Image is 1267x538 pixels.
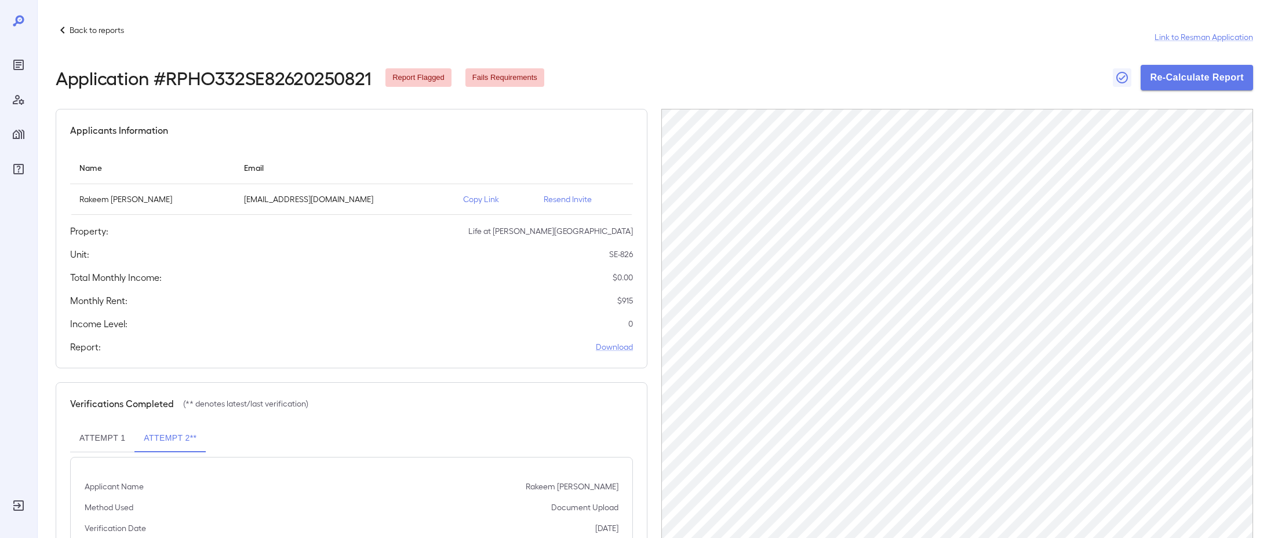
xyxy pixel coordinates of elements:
p: Verification Date [85,522,146,534]
button: Attempt 2** [134,424,206,452]
p: Back to reports [70,24,124,36]
p: SE-826 [609,248,633,260]
th: Name [70,151,235,184]
table: simple table [70,151,633,215]
div: Manage Properties [9,125,28,144]
p: (** denotes latest/last verification) [183,398,308,409]
h5: Applicants Information [70,123,168,137]
button: Re-Calculate Report [1141,65,1253,90]
p: Method Used [85,502,133,513]
p: $ 0.00 [613,272,633,283]
div: Manage Users [9,90,28,109]
div: FAQ [9,160,28,178]
p: Life at [PERSON_NAME][GEOGRAPHIC_DATA] [468,225,633,237]
h5: Income Level: [70,317,128,331]
div: Reports [9,56,28,74]
h5: Verifications Completed [70,397,174,411]
a: Link to Resman Application [1155,31,1253,43]
h5: Unit: [70,247,89,261]
a: Download [596,341,633,353]
p: Applicant Name [85,481,144,492]
p: [EMAIL_ADDRESS][DOMAIN_NAME] [244,193,444,205]
p: 0 [628,318,633,330]
p: Document Upload [551,502,618,513]
p: Rakeem [PERSON_NAME] [526,481,618,492]
button: Close Report [1113,68,1131,87]
span: Report Flagged [385,72,452,83]
p: Resend Invite [544,193,624,205]
th: Email [235,151,453,184]
h5: Report: [70,340,101,354]
div: Log Out [9,496,28,515]
h5: Total Monthly Income: [70,270,162,284]
span: Fails Requirements [465,72,544,83]
p: [DATE] [595,522,618,534]
h2: Application # RPHO332SE82620250821 [56,67,372,88]
h5: Monthly Rent: [70,294,128,308]
button: Attempt 1 [70,424,134,452]
p: Rakeem [PERSON_NAME] [79,193,225,205]
p: Copy Link [463,193,525,205]
p: $ 915 [617,295,633,306]
h5: Property: [70,224,108,238]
